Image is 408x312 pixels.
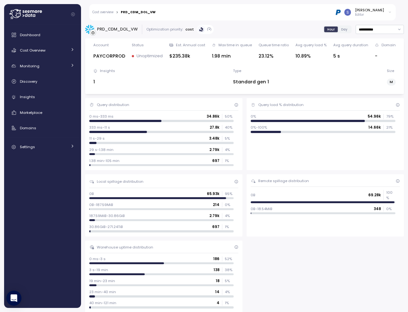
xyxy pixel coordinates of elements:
div: 23.12% [259,53,289,60]
p: 54.96k [368,114,381,119]
p: 697 [212,158,219,163]
span: Domains [20,125,36,131]
a: Cost Overview [7,44,79,57]
div: Status [132,42,144,47]
span: Monitoring [20,64,39,69]
p: 4 % [225,289,234,294]
p: 138 [213,267,219,272]
span: M [390,79,393,85]
p: 0 % [225,202,234,207]
p: 27.8k [210,125,219,130]
p: 1 % [225,158,234,163]
p: 0B-187.59MiB [89,202,113,207]
div: Est. Annual cost [176,42,205,47]
p: 18 [216,278,219,283]
a: Monitoring [7,60,79,72]
a: Dashboard [7,29,79,41]
div: PRD_CDM_DOL_VW [97,26,138,32]
p: 4 % [225,213,234,218]
img: ACg8ocLCy7HMj59gwelRyEldAl2GQfy23E10ipDNf0SDYCnD3y85RA=s96-c [344,9,351,15]
div: Account [93,42,109,47]
p: 95 % [225,191,234,196]
div: Remote spillage distribution [258,178,309,183]
p: 0B-18.54MiB [251,206,272,211]
p: 14 [215,289,219,294]
div: Size [387,68,394,73]
p: 2.79k [209,147,219,152]
div: [PERSON_NAME] [355,8,384,13]
a: Insights [7,91,79,103]
p: 0% [251,114,256,119]
p: 0 ms-3 s [89,256,106,261]
p: 3 s-19 min [89,267,108,272]
p: 0B [89,191,94,196]
div: Domain [382,42,396,47]
div: Avg query duration [333,42,368,47]
span: Insights [20,94,35,99]
div: Queue time ratio [259,42,289,47]
span: Hour [327,27,335,32]
p: 5 % [225,278,234,283]
div: 10.89% [295,53,327,60]
p: 3.48k [209,136,219,141]
div: Insights [100,68,115,73]
div: Query load % distribution [258,102,304,107]
button: Collapse navigation [69,12,77,17]
p: 11 s-29 s [89,136,105,141]
p: 1 % [225,224,234,229]
p: 21 % [386,125,395,130]
div: Type [233,68,241,73]
div: Warehouse uptime distribution [97,245,153,250]
p: 34.86k [207,114,219,119]
p: 69.28k [368,192,381,198]
p: 697 [212,224,219,229]
p: 14.66k [368,125,381,130]
p: Unoptimized [137,53,163,59]
div: Max time in queue [219,42,252,47]
p: Editor [355,13,384,17]
span: Settings [20,144,35,149]
p: 100 % [386,190,395,200]
div: Standard gen 1 [233,78,269,86]
div: PAYCORPROD [93,53,125,60]
a: Settings [7,141,79,153]
a: Domains [7,122,79,134]
a: Cost overview [92,11,114,14]
p: 187.59MiB-30.86GiB [89,213,125,218]
p: 4 [217,300,219,305]
span: Day [341,27,347,32]
p: 30.86GiB-271.24TiB [89,224,123,229]
p: 5 % [225,136,234,141]
p: 19 min-23 min [89,278,115,283]
div: PRD_CDM_DOL_VW [121,11,155,14]
div: Open Intercom Messenger [6,291,21,306]
div: $235.38k [169,53,205,60]
span: Dashboard [20,32,40,37]
p: 0 ms-333 ms [89,114,114,119]
div: Local spillage distribution [97,179,143,184]
p: 0 % [386,206,395,211]
p: 348 [374,206,381,211]
p: 29 s-1.38 min [89,147,114,152]
p: 40 min-121 min [89,300,116,305]
p: cost [185,27,194,32]
div: - [375,53,396,60]
p: 214 [213,202,219,207]
p: 2.79k [209,213,219,218]
p: 65.93k [207,191,219,196]
p: 23 min-40 min [89,289,116,294]
div: 5 s [333,53,368,60]
div: Query distribution [97,102,129,107]
p: 4 % [225,147,234,152]
span: Discovery [20,79,37,84]
p: 1.38 min-105 min [89,158,119,163]
p: 38 % [225,267,234,272]
p: 50 % [225,114,234,119]
a: Discovery [7,75,79,88]
div: 1.98 min [212,53,252,60]
div: 1 [93,78,115,86]
p: 0%-100% [251,125,267,130]
div: Optimization priority: [146,27,183,32]
span: Marketplace [20,110,42,115]
a: Marketplace [7,106,79,119]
